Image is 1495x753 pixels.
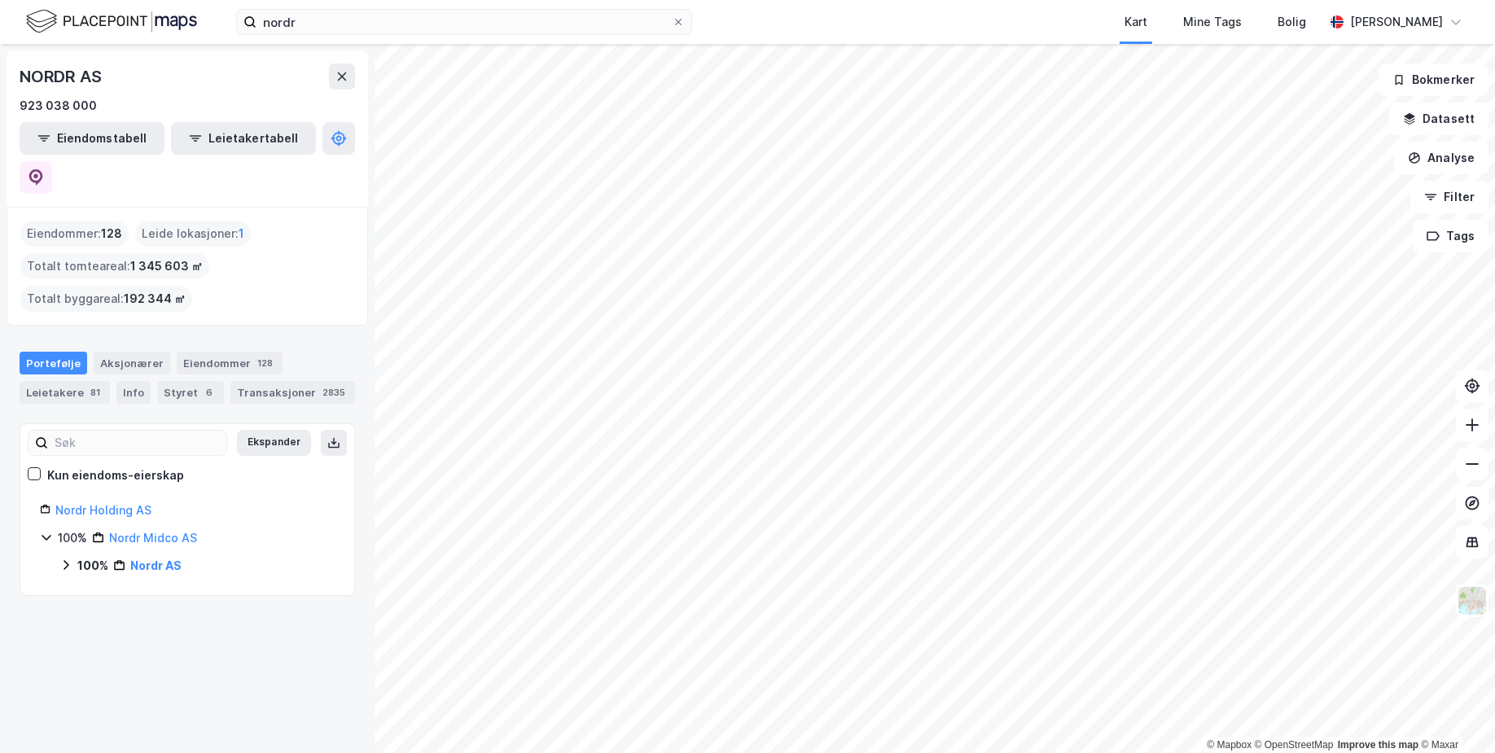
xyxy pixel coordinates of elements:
[157,381,224,404] div: Styret
[20,352,87,374] div: Portefølje
[20,381,110,404] div: Leietakere
[1338,739,1418,751] a: Improve this map
[1414,675,1495,753] div: Kontrollprogram for chat
[1413,220,1488,252] button: Tags
[230,381,355,404] div: Transaksjoner
[20,96,97,116] div: 923 038 000
[26,7,197,36] img: logo.f888ab2527a4732fd821a326f86c7f29.svg
[20,63,104,90] div: NORDR AS
[239,224,244,243] span: 1
[94,352,170,374] div: Aksjonærer
[135,221,251,247] div: Leide lokasjoner :
[237,430,311,456] button: Ekspander
[20,253,209,279] div: Totalt tomteareal :
[1278,12,1306,32] div: Bolig
[58,528,87,548] div: 100%
[171,122,316,155] button: Leietakertabell
[77,556,108,576] div: 100%
[55,503,151,517] a: Nordr Holding AS
[1125,12,1147,32] div: Kart
[1350,12,1443,32] div: [PERSON_NAME]
[177,352,283,374] div: Eiendommer
[1457,585,1488,616] img: Z
[101,224,122,243] span: 128
[87,384,103,401] div: 81
[48,431,226,455] input: Søk
[201,384,217,401] div: 6
[254,355,276,371] div: 128
[20,286,192,312] div: Totalt byggareal :
[1389,103,1488,135] button: Datasett
[116,381,151,404] div: Info
[20,122,164,155] button: Eiendomstabell
[109,531,197,545] a: Nordr Midco AS
[47,466,184,485] div: Kun eiendoms-eierskap
[256,10,672,34] input: Søk på adresse, matrikkel, gårdeiere, leietakere eller personer
[124,289,186,309] span: 192 344 ㎡
[319,384,349,401] div: 2835
[1255,739,1334,751] a: OpenStreetMap
[1183,12,1242,32] div: Mine Tags
[1207,739,1252,751] a: Mapbox
[1414,675,1495,753] iframe: Chat Widget
[1379,63,1488,96] button: Bokmerker
[20,221,129,247] div: Eiendommer :
[1394,142,1488,174] button: Analyse
[1410,181,1488,213] button: Filter
[130,256,203,276] span: 1 345 603 ㎡
[130,558,182,572] a: Nordr AS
